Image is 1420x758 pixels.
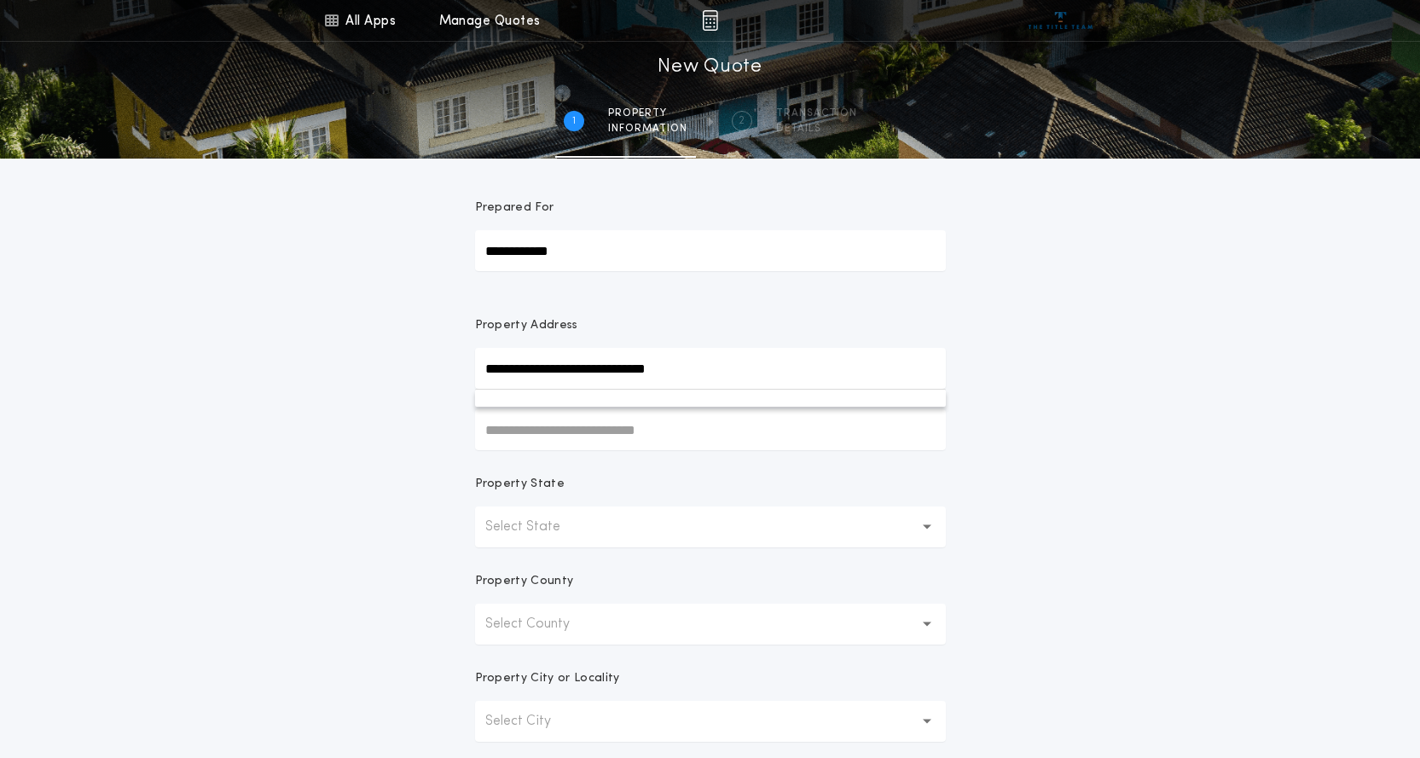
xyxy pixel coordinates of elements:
[739,114,745,128] h2: 2
[608,107,687,120] span: Property
[475,701,946,742] button: Select City
[572,114,576,128] h2: 1
[475,573,574,590] p: Property County
[475,604,946,645] button: Select County
[475,506,946,547] button: Select State
[776,107,857,120] span: Transaction
[475,670,620,687] p: Property City or Locality
[658,54,762,81] h1: New Quote
[1029,12,1093,29] img: vs-icon
[608,122,687,136] span: information
[475,476,565,493] p: Property State
[776,122,857,136] span: details
[475,317,946,334] p: Property Address
[475,230,946,271] input: Prepared For
[485,614,597,634] p: Select County
[475,200,554,217] p: Prepared For
[702,10,718,31] img: img
[485,711,578,732] p: Select City
[485,517,588,537] p: Select State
